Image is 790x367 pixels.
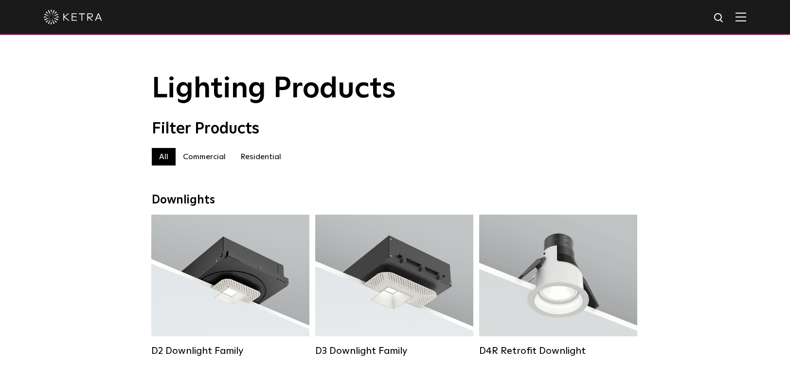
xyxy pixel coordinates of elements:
img: Hamburger%20Nav.svg [736,12,746,21]
img: ketra-logo-2019-white [44,10,102,24]
a: D2 Downlight Family Lumen Output:1200Colors:White / Black / Gloss Black / Silver / Bronze / Silve... [151,215,309,357]
div: D2 Downlight Family [151,345,309,357]
div: Filter Products [152,120,638,138]
div: D3 Downlight Family [315,345,473,357]
label: Residential [233,148,288,165]
label: Commercial [176,148,233,165]
img: search icon [713,12,725,24]
a: D3 Downlight Family Lumen Output:700 / 900 / 1100Colors:White / Black / Silver / Bronze / Paintab... [315,215,473,357]
span: Lighting Products [152,74,396,104]
label: All [152,148,176,165]
a: D4R Retrofit Downlight Lumen Output:800Colors:White / BlackBeam Angles:15° / 25° / 40° / 60°Watta... [479,215,637,357]
div: D4R Retrofit Downlight [479,345,637,357]
div: Downlights [152,193,638,207]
